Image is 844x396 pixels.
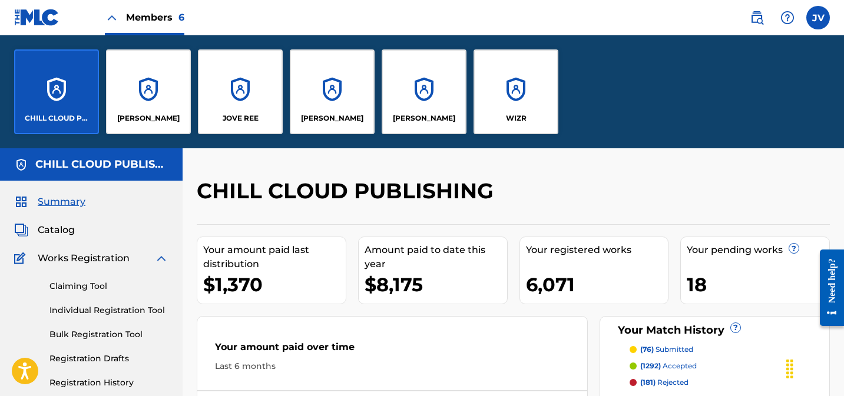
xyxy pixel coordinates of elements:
p: LUCAS GREY [301,113,363,124]
a: Accounts[PERSON_NAME] [290,49,375,134]
div: User Menu [806,6,830,29]
img: search [750,11,764,25]
img: Accounts [14,158,28,172]
a: Registration History [49,377,168,389]
span: Works Registration [38,251,130,265]
h5: CHILL CLOUD PUBLISHING [35,158,168,171]
p: JOVE REE [223,113,259,124]
div: Your amount paid last distribution [203,243,346,271]
span: ? [731,323,740,332]
img: Summary [14,195,28,209]
a: Accounts[PERSON_NAME] [106,49,191,134]
div: Last 6 months [215,360,570,372]
img: Close [105,11,119,25]
div: Drag [780,351,799,387]
a: AccountsJOVE REE [198,49,283,134]
a: Claiming Tool [49,280,168,292]
span: Summary [38,195,85,209]
div: Your amount paid over time [215,340,570,360]
a: Registration Drafts [49,352,168,365]
span: 6 [178,12,184,23]
h2: CHILL CLOUD PUBLISHING [197,178,499,204]
div: Your registered works [526,243,668,257]
div: 6,071 [526,271,668,298]
div: 18 [687,271,829,298]
div: $1,370 [203,271,346,298]
a: AccountsCHILL CLOUD PUBLISHING [14,49,99,134]
a: Bulk Registration Tool [49,328,168,341]
span: (1292) [640,361,661,370]
a: AccountsWIZR [474,49,558,134]
span: ? [789,244,799,253]
p: accepted [640,361,697,371]
p: rejected [640,377,689,388]
a: (76) submitted [630,344,815,355]
img: Works Registration [14,251,29,265]
span: Catalog [38,223,75,237]
span: (76) [640,345,654,354]
div: Amount paid to date this year [365,243,507,271]
a: Individual Registration Tool [49,304,168,317]
a: Public Search [745,6,769,29]
a: Accounts[PERSON_NAME] [382,49,466,134]
span: (181) [640,378,656,387]
p: CHILL CLOUD PUBLISHING [25,113,89,124]
span: Members [126,11,184,24]
img: expand [154,251,168,265]
div: Your Match History [615,322,815,338]
a: (181) rejected [630,377,815,388]
p: JAMES MARTINEZ [117,113,180,124]
iframe: Resource Center [811,241,844,335]
div: Your pending works [687,243,829,257]
div: Help [776,6,799,29]
p: WIZR [506,113,527,124]
a: CatalogCatalog [14,223,75,237]
img: Catalog [14,223,28,237]
a: (1292) accepted [630,361,815,371]
p: submitted [640,344,693,355]
iframe: Chat Widget [785,340,844,396]
p: RUBEN MEYER [393,113,455,124]
img: MLC Logo [14,9,59,26]
a: SummarySummary [14,195,85,209]
div: $8,175 [365,271,507,298]
img: help [780,11,795,25]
